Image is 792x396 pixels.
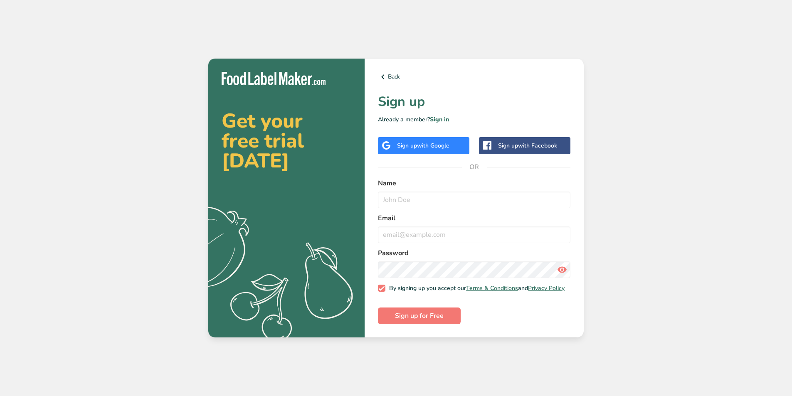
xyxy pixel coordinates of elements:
[518,142,557,150] span: with Facebook
[378,213,570,223] label: Email
[378,307,461,324] button: Sign up for Free
[378,92,570,112] h1: Sign up
[378,248,570,258] label: Password
[385,285,565,292] span: By signing up you accept our and
[498,141,557,150] div: Sign up
[466,284,518,292] a: Terms & Conditions
[222,111,351,171] h2: Get your free trial [DATE]
[378,192,570,208] input: John Doe
[378,72,570,82] a: Back
[378,115,570,124] p: Already a member?
[397,141,449,150] div: Sign up
[462,155,487,180] span: OR
[378,226,570,243] input: email@example.com
[430,116,449,123] a: Sign in
[378,178,570,188] label: Name
[417,142,449,150] span: with Google
[528,284,565,292] a: Privacy Policy
[395,311,444,321] span: Sign up for Free
[222,72,326,86] img: Food Label Maker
